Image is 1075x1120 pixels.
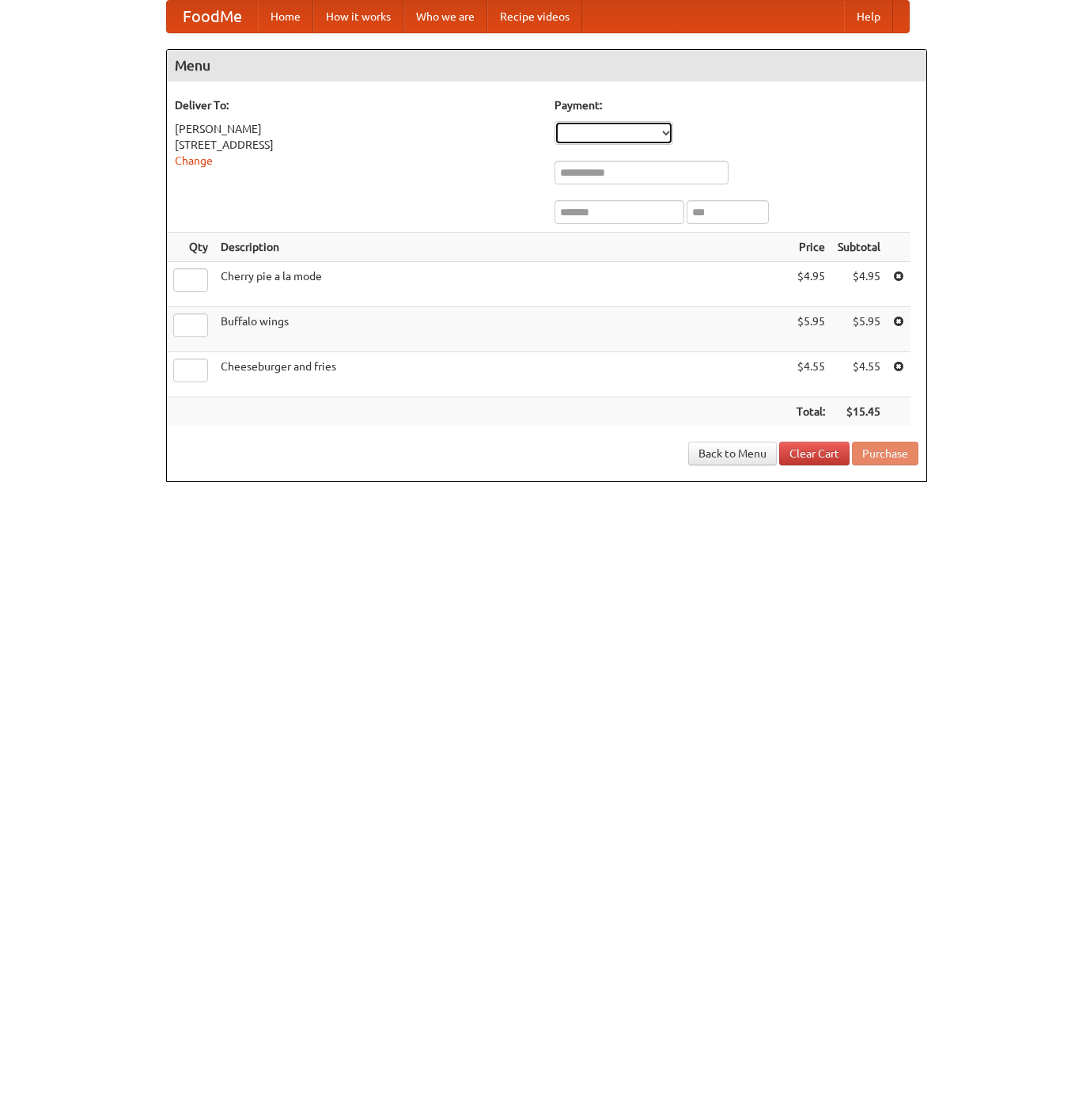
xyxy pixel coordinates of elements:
[167,50,926,82] h4: Menu
[844,1,893,32] a: Help
[175,97,539,113] h5: Deliver To:
[688,442,777,465] a: Back to Menu
[487,1,582,32] a: Recipe videos
[175,121,539,137] div: [PERSON_NAME]
[555,97,918,113] h5: Payment:
[831,262,887,307] td: $4.95
[790,307,831,352] td: $5.95
[831,307,887,352] td: $5.95
[790,262,831,307] td: $4.95
[790,352,831,397] td: $4.55
[831,352,887,397] td: $4.55
[214,307,790,352] td: Buffalo wings
[831,397,887,427] th: $15.45
[214,262,790,307] td: Cherry pie a la mode
[313,1,403,32] a: How it works
[258,1,313,32] a: Home
[167,233,214,262] th: Qty
[214,233,790,262] th: Description
[790,233,831,262] th: Price
[214,352,790,397] td: Cheeseburger and fries
[175,137,539,153] div: [STREET_ADDRESS]
[175,154,213,167] a: Change
[790,397,831,427] th: Total:
[403,1,487,32] a: Who we are
[167,1,258,32] a: FoodMe
[779,442,850,465] a: Clear Cart
[852,442,918,465] button: Purchase
[831,233,887,262] th: Subtotal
